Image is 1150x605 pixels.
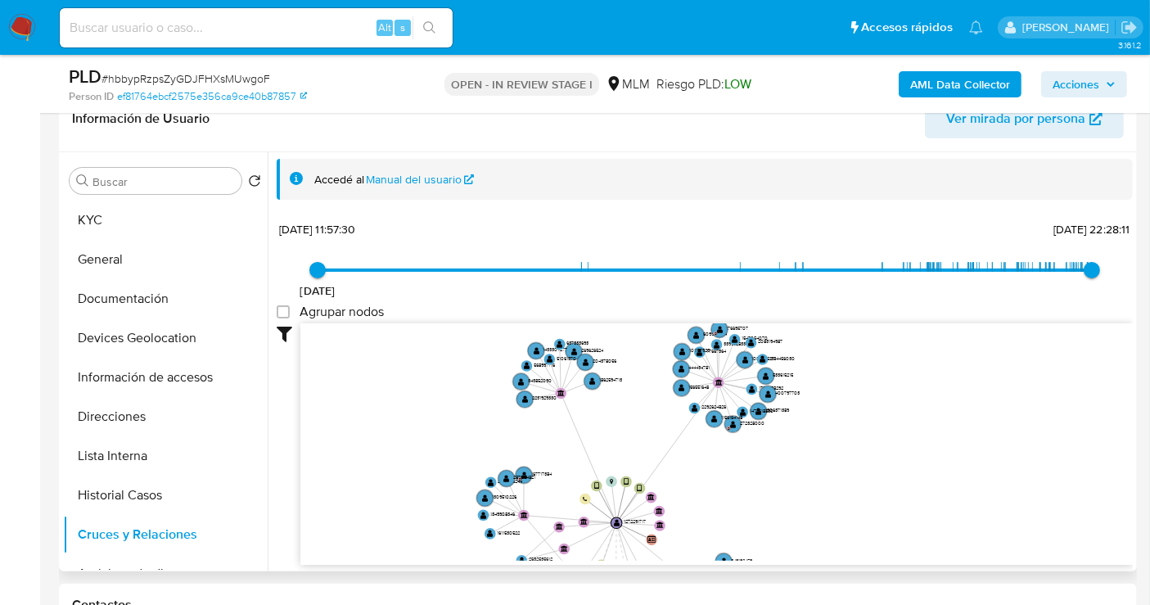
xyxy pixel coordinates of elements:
text: 1706688292 [759,385,783,391]
text: 51061370 [557,354,576,361]
text:  [755,408,761,415]
span: LOW [724,74,751,93]
span: Agrupar nodos [300,304,384,320]
button: Acciones [1041,71,1127,97]
text: D [715,331,717,336]
text:  [648,494,656,500]
text:  [760,355,765,363]
text: 101177920 [689,347,710,354]
text: 269626524 [581,347,604,354]
text:  [522,395,528,403]
text: 533615215 [773,372,794,378]
text:  [557,390,565,396]
text:  [580,518,588,525]
text:  [482,494,488,502]
text: 176695707 [727,325,749,332]
b: Person ID [69,89,114,104]
text: 2231929330 [532,395,557,401]
text:  [524,362,530,369]
h1: Información de Usuario [72,111,210,127]
span: Alt [378,20,391,35]
a: ef81764ebcf2575e356ca9ce40b87857 [117,89,307,104]
button: AML Data Collector [899,71,1021,97]
text: 1080645218 [752,355,778,362]
text: 339932833 [724,341,746,347]
text:  [614,519,620,526]
p: OPEN - IN REVIEW STAGE I [444,73,599,96]
text: 272328000 [740,420,764,427]
text:  [679,384,684,391]
span: [DATE] [300,282,336,299]
text:  [648,535,656,543]
text:  [692,404,697,412]
text:  [488,478,494,485]
text:  [518,377,524,385]
text:  [693,332,699,339]
text:  [679,348,685,355]
text:  [610,478,614,485]
text:  [589,377,595,385]
span: [DATE] 22:28:11 [1053,221,1130,237]
text:  [637,485,642,492]
input: Buscar [92,174,235,189]
text: 2257826244 [498,478,523,485]
span: Ver mirada por persona [946,99,1085,138]
text:  [656,508,663,514]
text:  [556,523,563,530]
text:  [697,348,703,355]
text:  [740,409,746,416]
p: nancy.sanchezgarcia@mercadolibre.com.mx [1022,20,1115,35]
text:  [487,530,493,537]
text:  [521,472,527,479]
text: 287084821 [513,474,535,481]
text:  [749,386,755,393]
text: 349192459 [731,557,753,563]
text: 167717384 [531,471,552,477]
span: 3.161.2 [1118,38,1142,52]
span: # hbbypRzpsZyGDJFHXsMUwgoF [101,70,270,87]
text: 400797703 [775,390,800,396]
div: MLM [606,75,650,93]
text:  [557,341,562,348]
text:  [711,415,717,422]
text:  [503,475,509,482]
span: Riesgo PLD: [656,75,751,93]
text: 609901044 [703,331,728,337]
text:  [583,496,588,502]
text:  [721,558,727,565]
button: Información de accesos [63,358,268,397]
text:  [679,365,684,372]
text:  [656,521,664,528]
a: Notificaciones [969,20,983,34]
span: Accesos rápidos [861,19,953,36]
text:  [742,356,748,363]
text: 444434781 [688,364,710,371]
text:  [763,372,769,379]
text:  [624,478,629,485]
span: Acciones [1053,71,1099,97]
button: Volver al orden por defecto [248,174,261,192]
button: Historial Casos [63,476,268,515]
text:  [480,512,486,519]
text: 1374456030 [769,355,795,362]
text:  [519,557,525,564]
text:  [765,391,771,398]
text: D [728,426,730,431]
input: Agrupar nodos [277,305,290,318]
text: 2083194987 [758,338,782,345]
text:  [730,420,736,427]
button: Cruces y Relaciones [63,515,268,554]
span: s [400,20,405,35]
text: 637333693 [566,340,589,346]
text: 343852090 [528,377,552,384]
text: 1906371389 [765,407,790,413]
b: AML Data Collector [910,71,1010,97]
b: PLD [69,63,101,89]
text: 1433307277 [543,346,567,353]
text: 2292624826 [701,404,727,410]
text: 1156164148 [721,414,743,421]
input: Buscar usuario o caso... [60,17,453,38]
text: 1547054070 [742,335,768,341]
button: Devices Geolocation [63,318,268,358]
text: 156551648 [688,383,710,390]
